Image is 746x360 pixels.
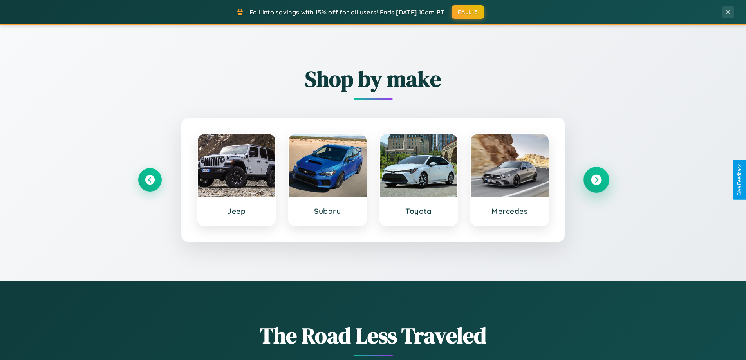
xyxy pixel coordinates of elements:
[452,5,484,19] button: FALL15
[138,64,608,94] h2: Shop by make
[296,206,359,216] h3: Subaru
[249,8,446,16] span: Fall into savings with 15% off for all users! Ends [DATE] 10am PT.
[206,206,268,216] h3: Jeep
[737,164,742,196] div: Give Feedback
[138,320,608,351] h1: The Road Less Traveled
[479,206,541,216] h3: Mercedes
[388,206,450,216] h3: Toyota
